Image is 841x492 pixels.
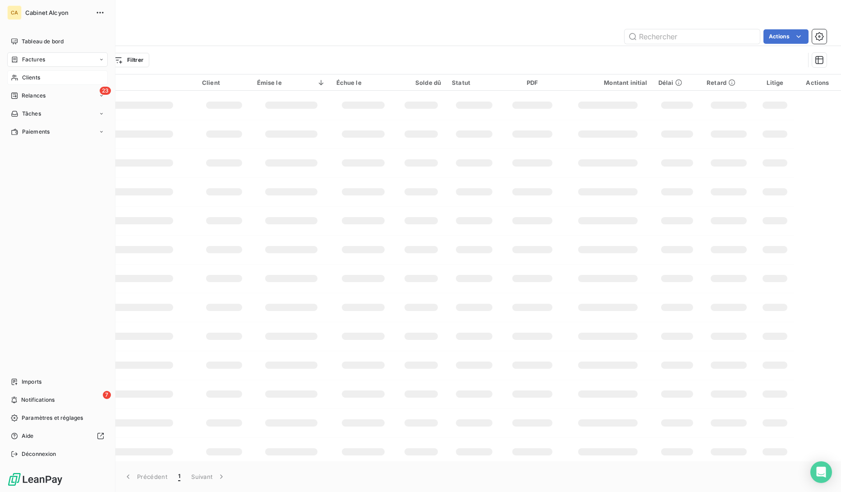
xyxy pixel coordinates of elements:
[625,29,760,44] input: Rechercher
[507,79,557,86] div: PDF
[762,79,789,86] div: Litige
[22,432,34,440] span: Aide
[100,87,111,95] span: 23
[22,450,56,458] span: Déconnexion
[336,79,391,86] div: Échue le
[810,461,832,483] div: Open Intercom Messenger
[800,79,836,86] div: Actions
[22,414,83,422] span: Paramètres et réglages
[22,110,41,118] span: Tâches
[763,29,809,44] button: Actions
[22,92,46,100] span: Relances
[7,472,63,487] img: Logo LeanPay
[178,472,180,481] span: 1
[103,391,111,399] span: 7
[658,79,696,86] div: Délai
[186,467,231,486] button: Suivant
[452,79,496,86] div: Statut
[401,79,441,86] div: Solde dû
[22,37,64,46] span: Tableau de bord
[257,79,326,86] div: Émise le
[707,79,751,86] div: Retard
[7,429,108,443] a: Aide
[25,9,90,16] span: Cabinet Alcyon
[22,128,50,136] span: Paiements
[22,378,41,386] span: Imports
[202,79,246,86] div: Client
[173,467,186,486] button: 1
[568,79,648,86] div: Montant initial
[22,56,45,64] span: Factures
[22,74,40,82] span: Clients
[7,5,22,20] div: CA
[21,396,55,404] span: Notifications
[118,467,173,486] button: Précédent
[108,53,149,67] button: Filtrer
